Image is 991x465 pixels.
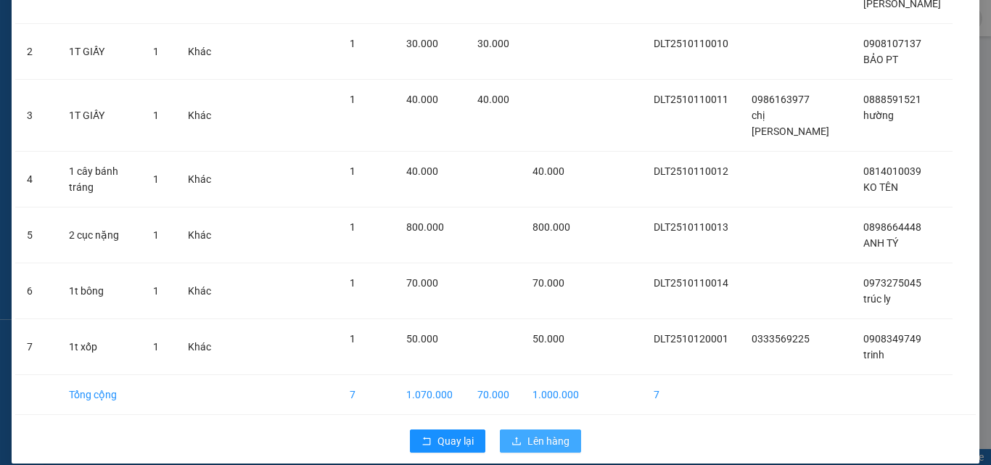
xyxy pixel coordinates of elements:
[15,263,57,319] td: 6
[406,333,438,345] span: 50.000
[350,38,355,49] span: 1
[863,165,921,177] span: 0814010039
[153,46,159,57] span: 1
[532,165,564,177] span: 40.000
[654,277,728,289] span: DLT2510110014
[15,80,57,152] td: 3
[395,375,466,415] td: 1.070.000
[57,263,141,319] td: 1t bông
[176,80,223,152] td: Khác
[406,277,438,289] span: 70.000
[863,333,921,345] span: 0908349749
[153,173,159,185] span: 1
[532,333,564,345] span: 50.000
[57,24,141,80] td: 1T GIẤY
[152,85,260,115] div: Nhận: VP [PERSON_NAME]
[466,375,521,415] td: 70.000
[863,94,921,105] span: 0888591521
[82,61,190,77] text: DLT2510120003
[500,429,581,453] button: uploadLên hàng
[176,207,223,263] td: Khác
[752,110,829,137] span: chị [PERSON_NAME]
[338,375,395,415] td: 7
[654,333,728,345] span: DLT2510120001
[176,319,223,375] td: Khác
[863,181,898,193] span: KO TÊN
[521,375,591,415] td: 1.000.000
[57,375,141,415] td: Tổng cộng
[477,38,509,49] span: 30.000
[153,229,159,241] span: 1
[350,165,355,177] span: 1
[654,38,728,49] span: DLT2510110010
[176,24,223,80] td: Khác
[654,94,728,105] span: DLT2510110011
[654,221,728,233] span: DLT2510110013
[863,293,891,305] span: trúc ly
[406,165,438,177] span: 40.000
[437,433,474,449] span: Quay lại
[57,152,141,207] td: 1 cây bánh tráng
[527,433,569,449] span: Lên hàng
[15,207,57,263] td: 5
[863,237,898,249] span: ANH TÝ
[511,436,522,448] span: upload
[406,221,444,233] span: 800.000
[176,152,223,207] td: Khác
[863,221,921,233] span: 0898664448
[15,24,57,80] td: 2
[350,221,355,233] span: 1
[422,436,432,448] span: rollback
[57,207,141,263] td: 2 cục nặng
[654,165,728,177] span: DLT2510110012
[863,54,898,65] span: BẢO PT
[350,277,355,289] span: 1
[153,341,159,353] span: 1
[752,333,810,345] span: 0333569225
[406,38,438,49] span: 30.000
[15,319,57,375] td: 7
[406,94,438,105] span: 40.000
[153,285,159,297] span: 1
[863,38,921,49] span: 0908107137
[57,80,141,152] td: 1T GIẤY
[863,110,894,121] span: hường
[752,94,810,105] span: 0986163977
[532,221,570,233] span: 800.000
[410,429,485,453] button: rollbackQuay lại
[350,333,355,345] span: 1
[11,85,144,115] div: Gửi: VP [GEOGRAPHIC_DATA]
[57,319,141,375] td: 1t xốp
[863,349,884,361] span: trinh
[153,110,159,121] span: 1
[350,94,355,105] span: 1
[642,375,740,415] td: 7
[15,152,57,207] td: 4
[176,263,223,319] td: Khác
[863,277,921,289] span: 0973275045
[532,277,564,289] span: 70.000
[477,94,509,105] span: 40.000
